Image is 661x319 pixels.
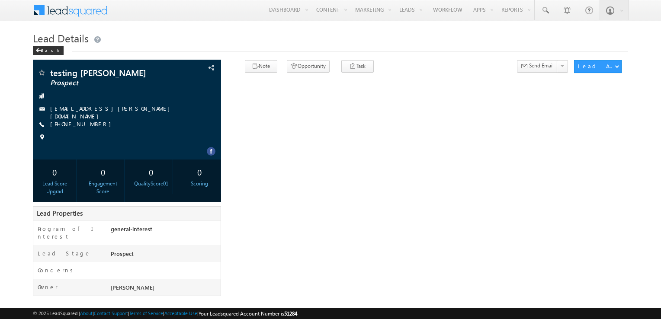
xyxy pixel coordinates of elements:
[578,62,615,70] div: Lead Actions
[50,120,116,129] span: [PHONE_NUMBER]
[38,283,58,291] label: Owner
[132,180,170,188] div: QualityScore01
[109,225,221,237] div: general-interest
[180,164,218,180] div: 0
[80,310,93,316] a: About
[529,62,554,70] span: Send Email
[38,249,91,257] label: Lead Stage
[35,164,74,180] div: 0
[33,31,89,45] span: Lead Details
[164,310,197,316] a: Acceptable Use
[33,46,68,53] a: Back
[33,46,64,55] div: Back
[245,60,277,73] button: Note
[37,209,83,217] span: Lead Properties
[287,60,330,73] button: Opportunity
[132,164,170,180] div: 0
[94,310,128,316] a: Contact Support
[284,310,297,317] span: 51284
[109,249,221,262] div: Prospect
[129,310,163,316] a: Terms of Service
[33,309,297,318] span: © 2025 LeadSquared | | | | |
[341,60,374,73] button: Task
[517,60,558,73] button: Send Email
[38,266,76,274] label: Concerns
[199,310,297,317] span: Your Leadsquared Account Number is
[111,284,154,291] span: [PERSON_NAME]
[50,105,174,120] a: [EMAIL_ADDRESS][PERSON_NAME][DOMAIN_NAME]
[83,164,122,180] div: 0
[50,79,167,87] span: Prospect
[50,68,167,77] span: testing [PERSON_NAME]
[35,180,74,195] div: Lead Score Upgrad
[83,180,122,195] div: Engagement Score
[180,180,218,188] div: Scoring
[38,225,101,240] label: Program of Interest
[574,60,622,73] button: Lead Actions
